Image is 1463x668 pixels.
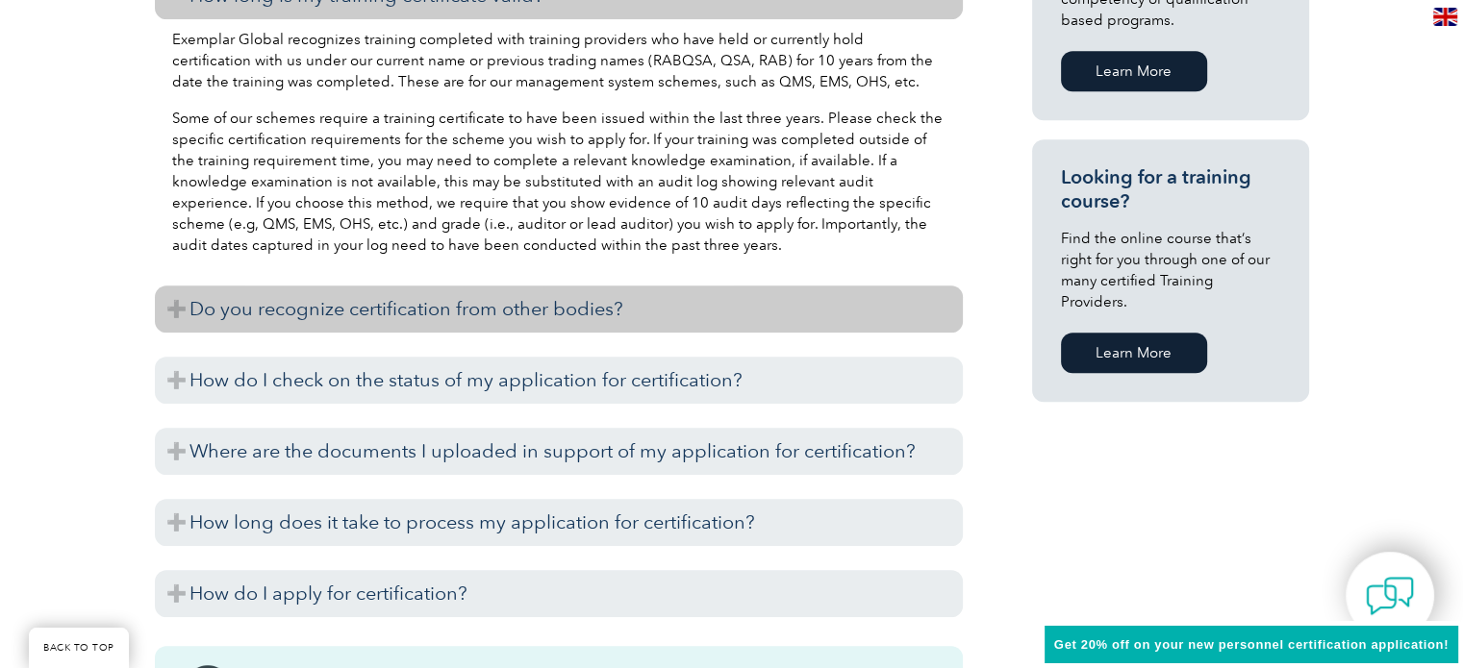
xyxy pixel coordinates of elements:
p: Some of our schemes require a training certificate to have been issued within the last three year... [172,108,946,256]
h3: How do I apply for certification? [155,570,963,617]
h3: Looking for a training course? [1061,165,1280,213]
h3: How do I check on the status of my application for certification? [155,357,963,404]
p: Find the online course that’s right for you through one of our many certified Training Providers. [1061,228,1280,312]
img: en [1433,8,1457,26]
a: BACK TO TOP [29,628,129,668]
h3: Where are the documents I uploaded in support of my application for certification? [155,428,963,475]
img: contact-chat.png [1366,572,1414,620]
h3: How long does it take to process my application for certification? [155,499,963,546]
a: Learn More [1061,51,1207,91]
h3: Do you recognize certification from other bodies? [155,285,963,333]
p: Exemplar Global recognizes training completed with training providers who have held or currently ... [172,29,946,92]
a: Learn More [1061,333,1207,373]
span: Get 20% off on your new personnel certification application! [1054,637,1449,652]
